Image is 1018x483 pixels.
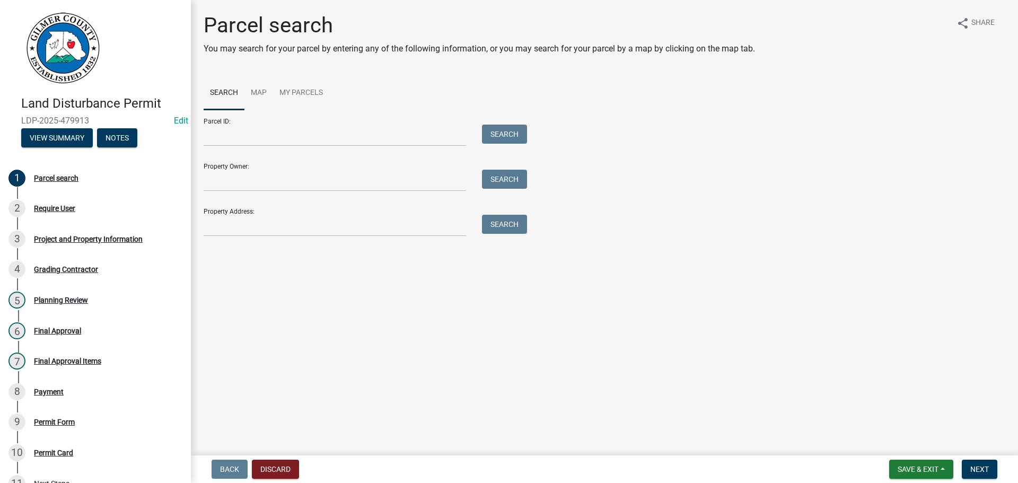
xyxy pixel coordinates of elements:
[889,460,953,479] button: Save & Exit
[174,116,188,126] wm-modal-confirm: Edit Application Number
[212,460,248,479] button: Back
[273,76,329,110] a: My Parcels
[948,13,1003,33] button: shareShare
[8,414,25,431] div: 9
[252,460,299,479] button: Discard
[8,322,25,339] div: 6
[21,128,93,147] button: View Summary
[21,134,93,143] wm-modal-confirm: Summary
[220,465,239,473] span: Back
[8,383,25,400] div: 8
[8,353,25,370] div: 7
[34,235,143,243] div: Project and Property Information
[34,174,78,182] div: Parcel search
[8,170,25,187] div: 1
[8,200,25,217] div: 2
[97,134,137,143] wm-modal-confirm: Notes
[21,96,182,111] h4: Land Disturbance Permit
[204,76,244,110] a: Search
[971,17,995,30] span: Share
[174,116,188,126] a: Edit
[34,266,98,273] div: Grading Contractor
[34,357,101,365] div: Final Approval Items
[34,449,73,456] div: Permit Card
[204,13,755,38] h1: Parcel search
[482,125,527,144] button: Search
[34,327,81,335] div: Final Approval
[34,418,75,426] div: Permit Form
[97,128,137,147] button: Notes
[956,17,969,30] i: share
[898,465,938,473] span: Save & Exit
[482,170,527,189] button: Search
[244,76,273,110] a: Map
[482,215,527,234] button: Search
[8,444,25,461] div: 10
[21,11,101,85] img: Gilmer County, Georgia
[34,388,64,396] div: Payment
[21,116,170,126] span: LDP-2025-479913
[34,205,75,212] div: Require User
[8,292,25,309] div: 5
[204,42,755,55] p: You may search for your parcel by entering any of the following information, or you may search fo...
[8,261,25,278] div: 4
[34,296,88,304] div: Planning Review
[962,460,997,479] button: Next
[970,465,989,473] span: Next
[8,231,25,248] div: 3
